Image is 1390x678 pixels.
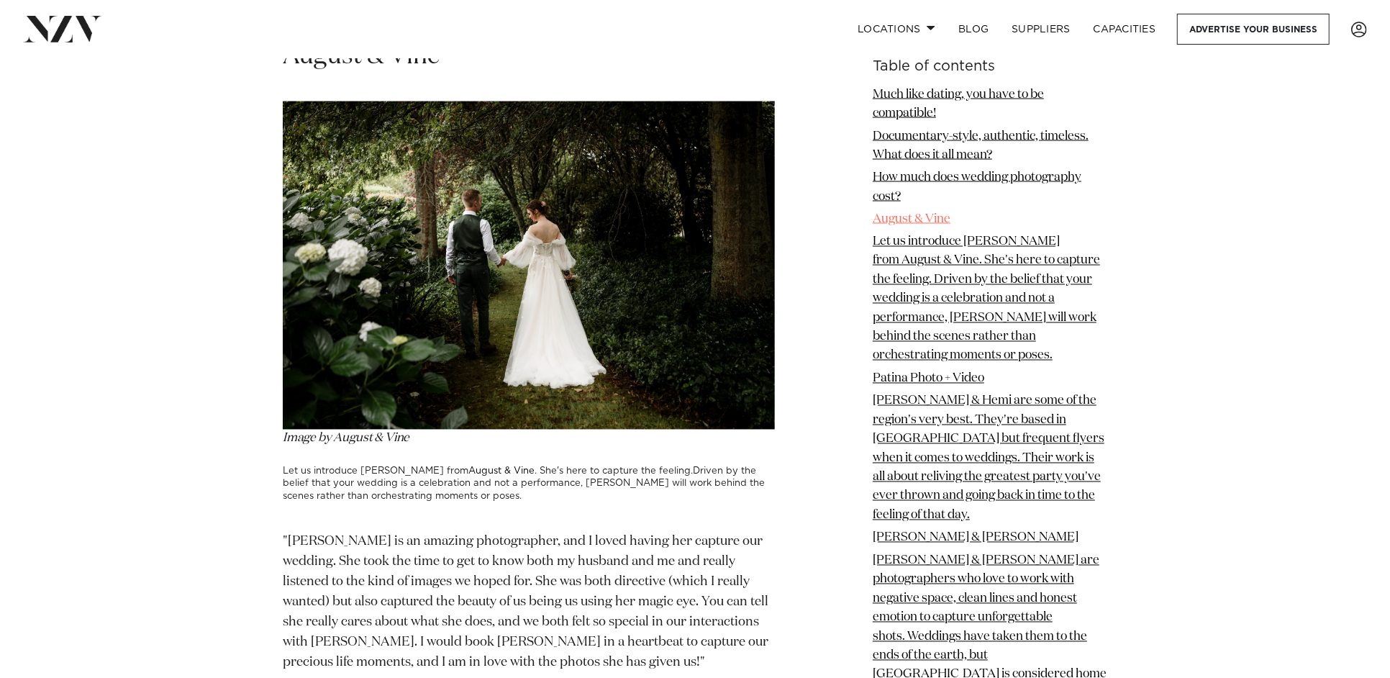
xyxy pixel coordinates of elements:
a: Much like dating, you have to be compatible! [873,88,1044,119]
span: Let us introduce [PERSON_NAME] from [283,467,468,476]
a: Capacities [1082,14,1168,45]
a: Patina Photo + Video [873,372,984,384]
em: Image by August & Vine [283,259,775,445]
a: SUPPLIERS [1000,14,1081,45]
a: Locations [846,14,947,45]
a: [PERSON_NAME] & [PERSON_NAME] [873,532,1078,544]
a: Let us introduce [PERSON_NAME] from August & Vine. She's here to capture the feeling. Driven by t... [873,235,1100,362]
a: August & Vine [873,213,950,225]
h3: Driven by the belief that your wedding is a celebration and not a performance, [PERSON_NAME] will... [283,466,775,503]
a: How much does wedding photography cost? [873,171,1081,202]
a: Advertise your business [1177,14,1330,45]
a: BLOG [947,14,1000,45]
h6: Table of contents [873,58,1107,73]
a: Documentary-style, authentic, timeless. What does it all mean? [873,130,1089,161]
span: . She's here to capture the feeling. [535,467,693,476]
img: nzv-logo.png [23,16,101,42]
a: [PERSON_NAME] & Hemi are some of the region's very best. They're based in [GEOGRAPHIC_DATA] but f... [873,395,1104,522]
a: August & Vine [468,467,535,476]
